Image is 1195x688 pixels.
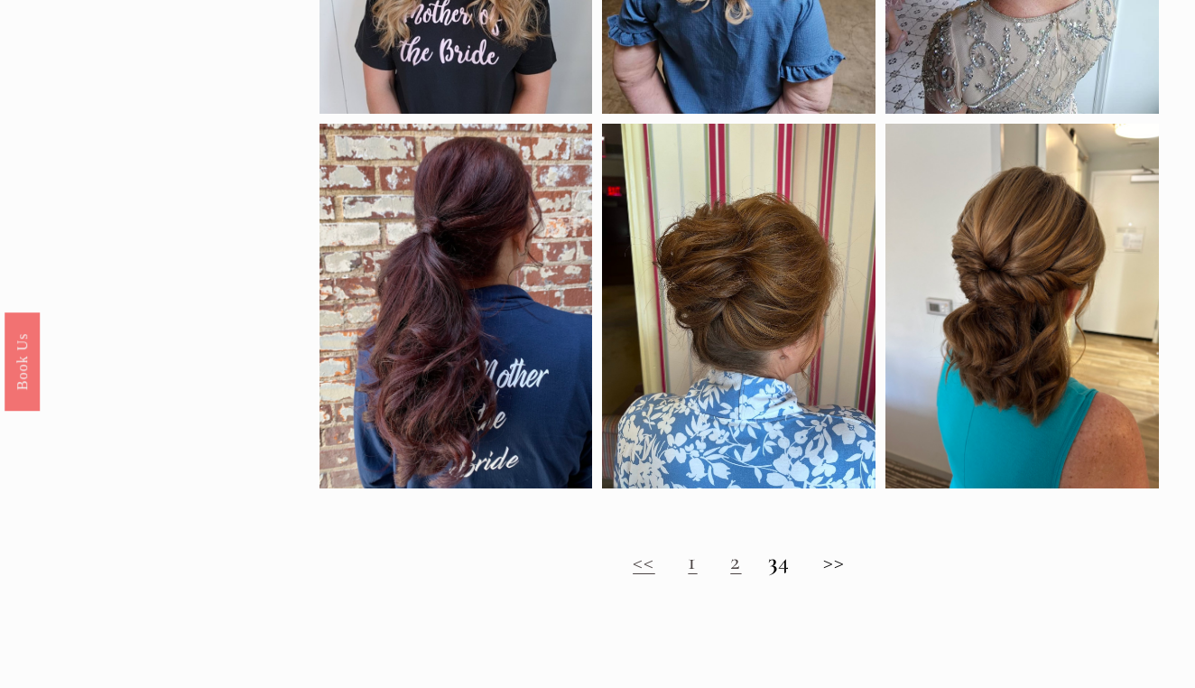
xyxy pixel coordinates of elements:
[5,312,40,411] a: Book Us
[633,547,655,576] a: <<
[768,547,778,576] strong: 3
[730,547,741,576] a: 2
[688,547,697,576] a: 1
[320,548,1160,576] h2: 4 >>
